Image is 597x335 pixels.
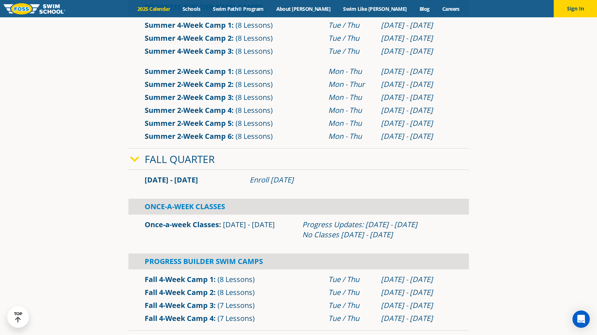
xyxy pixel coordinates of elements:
[381,105,453,115] div: [DATE] - [DATE]
[302,220,453,240] div: Progress Updates: [DATE] - [DATE] No Classes [DATE] - [DATE]
[381,131,453,141] div: [DATE] - [DATE]
[328,118,374,128] div: Mon - Thu
[236,92,273,102] span: (8 Lessons)
[381,287,453,297] div: [DATE] - [DATE]
[128,199,469,215] div: Once-A-Week Classes
[337,5,413,12] a: Swim Like [PERSON_NAME]
[236,33,273,43] span: (8 Lessons)
[145,20,232,30] a: Summer 4-Week Camp 1
[207,5,270,12] a: Swim Path® Program
[14,312,22,323] div: TOP
[328,105,374,115] div: Mon - Thu
[572,310,590,328] div: Open Intercom Messenger
[131,5,176,12] a: 2025 Calendar
[236,79,273,89] span: (8 Lessons)
[381,274,453,285] div: [DATE] - [DATE]
[328,313,374,323] div: Tue / Thu
[381,313,453,323] div: [DATE] - [DATE]
[145,131,232,141] a: Summer 2-Week Camp 6
[381,66,453,76] div: [DATE] - [DATE]
[145,66,232,76] a: Summer 2-Week Camp 1
[145,274,214,284] a: Fall 4-Week Camp 1
[328,20,374,30] div: Tue / Thu
[218,274,255,284] span: (8 Lessons)
[145,118,232,128] a: Summer 2-Week Camp 5
[381,300,453,310] div: [DATE] - [DATE]
[236,20,273,30] span: (8 Lessons)
[145,79,232,89] a: Summer 2-Week Camp 2
[236,118,273,128] span: (8 Lessons)
[250,175,453,185] div: Enroll [DATE]
[381,118,453,128] div: [DATE] - [DATE]
[270,5,337,12] a: About [PERSON_NAME]
[236,46,273,56] span: (8 Lessons)
[328,300,374,310] div: Tue / Thu
[381,92,453,102] div: [DATE] - [DATE]
[328,33,374,43] div: Tue / Thu
[145,33,232,43] a: Summer 4-Week Camp 2
[381,33,453,43] div: [DATE] - [DATE]
[328,79,374,89] div: Mon - Thur
[218,313,255,323] span: (7 Lessons)
[218,287,255,297] span: (8 Lessons)
[176,5,207,12] a: Schools
[328,46,374,56] div: Tue / Thu
[381,79,453,89] div: [DATE] - [DATE]
[145,220,219,229] a: Once-a-week Classes
[328,92,374,102] div: Mon - Thu
[328,131,374,141] div: Mon - Thu
[328,287,374,297] div: Tue / Thu
[236,131,273,141] span: (8 Lessons)
[381,20,453,30] div: [DATE] - [DATE]
[218,300,255,310] span: (7 Lessons)
[128,254,469,269] div: Progress Builder Swim Camps
[145,313,214,323] a: Fall 4-Week Camp 4
[436,5,466,12] a: Careers
[328,66,374,76] div: Mon - Thu
[236,105,273,115] span: (8 Lessons)
[223,220,275,229] span: [DATE] - [DATE]
[145,300,214,310] a: Fall 4-Week Camp 3
[328,274,374,285] div: Tue / Thu
[145,175,198,185] span: [DATE] - [DATE]
[381,46,453,56] div: [DATE] - [DATE]
[145,92,232,102] a: Summer 2-Week Camp 3
[145,152,215,166] a: Fall Quarter
[4,3,65,14] img: FOSS Swim School Logo
[145,46,232,56] a: Summer 4-Week Camp 3
[145,105,232,115] a: Summer 2-Week Camp 4
[145,287,214,297] a: Fall 4-Week Camp 2
[236,66,273,76] span: (8 Lessons)
[413,5,436,12] a: Blog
